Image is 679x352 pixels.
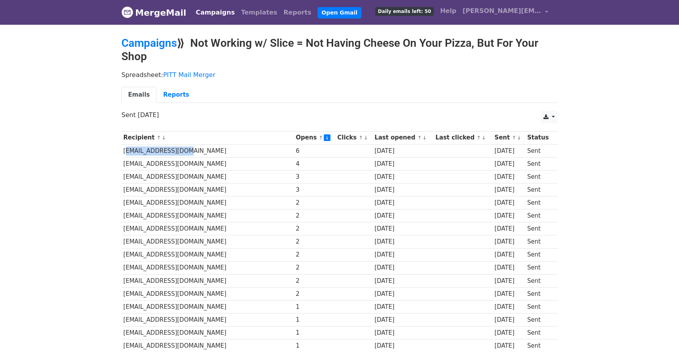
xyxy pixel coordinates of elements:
td: [EMAIL_ADDRESS][DOMAIN_NAME] [121,300,294,313]
th: Last clicked [433,131,492,144]
td: [EMAIL_ADDRESS][DOMAIN_NAME] [121,274,294,287]
a: ↑ [512,135,516,141]
div: [DATE] [374,147,432,156]
div: [DATE] [495,315,524,324]
div: 3 [296,172,334,181]
div: 2 [296,263,334,272]
td: [EMAIL_ADDRESS][DOMAIN_NAME] [121,157,294,170]
td: Sent [525,222,553,235]
div: 6 [296,147,334,156]
div: [DATE] [495,185,524,194]
td: Sent [525,209,553,222]
div: [DATE] [374,185,432,194]
div: 1 [296,328,334,337]
div: [DATE] [495,159,524,169]
td: Sent [525,248,553,261]
td: [EMAIL_ADDRESS][DOMAIN_NAME] [121,287,294,300]
td: Sent [525,287,553,300]
span: Daily emails left: 50 [375,7,434,16]
td: Sent [525,274,553,287]
img: MergeMail logo [121,6,133,18]
iframe: Chat Widget [640,314,679,352]
div: 2 [296,237,334,246]
div: [DATE] [374,328,432,337]
a: ↓ [517,135,521,141]
td: Sent [525,326,553,339]
div: [DATE] [495,147,524,156]
td: [EMAIL_ADDRESS][DOMAIN_NAME] [121,222,294,235]
th: Status [525,131,553,144]
a: ↑ [477,135,481,141]
a: ↑ [157,135,161,141]
div: 1 [296,341,334,350]
a: Reports [156,87,196,103]
p: Sent [DATE] [121,111,558,119]
div: [DATE] [495,263,524,272]
td: [EMAIL_ADDRESS][DOMAIN_NAME] [121,144,294,157]
div: [DATE] [374,315,432,324]
a: Templates [238,5,280,20]
a: [PERSON_NAME][EMAIL_ADDRESS][PERSON_NAME][DOMAIN_NAME] [459,3,551,22]
a: Reports [281,5,315,20]
div: [DATE] [374,224,432,233]
div: [DATE] [495,341,524,350]
div: 1 [296,302,334,312]
div: [DATE] [374,237,432,246]
div: 1 [296,315,334,324]
div: [DATE] [495,211,524,220]
a: ↓ [364,135,368,141]
td: [EMAIL_ADDRESS][DOMAIN_NAME] [121,235,294,248]
a: Emails [121,87,156,103]
p: Spreadsheet: [121,71,558,79]
td: Sent [525,170,553,183]
td: Sent [525,183,553,196]
td: [EMAIL_ADDRESS][DOMAIN_NAME] [121,313,294,326]
div: [DATE] [495,290,524,299]
td: Sent [525,313,553,326]
td: [EMAIL_ADDRESS][DOMAIN_NAME] [121,170,294,183]
div: [DATE] [495,328,524,337]
div: [DATE] [374,290,432,299]
div: 2 [296,250,334,259]
a: Daily emails left: 50 [372,3,437,19]
h2: ⟫ Not Working w/ Slice = Not Having Cheese On Your Pizza, But For Your Shop [121,37,558,63]
div: [DATE] [495,224,524,233]
th: Sent [493,131,525,144]
div: [DATE] [374,211,432,220]
div: 2 [296,211,334,220]
td: [EMAIL_ADDRESS][DOMAIN_NAME] [121,196,294,209]
div: [DATE] [495,237,524,246]
th: Last opened [373,131,433,144]
td: [EMAIL_ADDRESS][DOMAIN_NAME] [121,183,294,196]
td: [EMAIL_ADDRESS][DOMAIN_NAME] [121,261,294,274]
a: Campaigns [193,5,238,20]
a: ↓ [161,135,166,141]
div: [DATE] [374,198,432,207]
td: [EMAIL_ADDRESS][DOMAIN_NAME] [121,248,294,261]
td: Sent [525,157,553,170]
td: Sent [525,144,553,157]
th: Recipient [121,131,294,144]
div: [DATE] [374,159,432,169]
span: [PERSON_NAME][EMAIL_ADDRESS][PERSON_NAME][DOMAIN_NAME] [462,6,541,16]
a: ↑ [417,135,422,141]
div: [DATE] [374,302,432,312]
div: [DATE] [495,172,524,181]
div: [DATE] [374,172,432,181]
td: [EMAIL_ADDRESS][DOMAIN_NAME] [121,209,294,222]
th: Opens [294,131,336,144]
a: ↓ [482,135,486,141]
div: [DATE] [495,250,524,259]
a: ↓ [324,134,330,141]
div: [DATE] [374,263,432,272]
div: [DATE] [374,277,432,286]
td: Sent [525,261,553,274]
div: 2 [296,198,334,207]
div: [DATE] [374,341,432,350]
a: PITT Mail Merger [163,71,215,79]
div: 4 [296,159,334,169]
a: Help [437,3,459,19]
div: 2 [296,224,334,233]
a: ↑ [359,135,363,141]
a: ↓ [422,135,427,141]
